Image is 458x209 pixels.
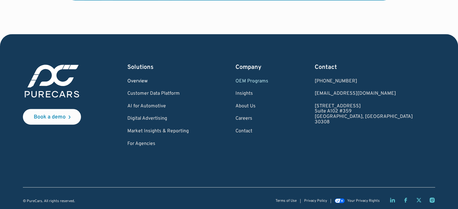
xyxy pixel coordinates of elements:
a: Facebook page [403,197,409,203]
div: Book a demo [34,114,66,120]
div: Solutions [127,63,189,71]
div: Contact [315,63,413,71]
a: Contact [235,128,268,134]
a: [STREET_ADDRESS]Suite A102 #359[GEOGRAPHIC_DATA], [GEOGRAPHIC_DATA]30308 [315,103,413,124]
a: About Us [235,103,268,109]
div: [PHONE_NUMBER] [315,78,413,84]
a: Terms of Use [276,199,297,203]
a: Book a demo [23,109,81,124]
div: Your Privacy Rights [347,199,380,203]
a: Privacy Policy [304,199,327,203]
a: Overview [127,78,189,84]
a: Twitter X page [416,197,422,203]
a: OEM Programs [235,78,268,84]
a: Careers [235,116,268,121]
a: Instagram page [429,197,435,203]
a: For Agencies [127,141,189,146]
a: Your Privacy Rights [335,199,380,203]
a: Email us [315,91,413,96]
a: AI for Automotive [127,103,189,109]
a: Customer Data Platform [127,91,189,96]
a: Digital Advertising [127,116,189,121]
a: Market Insights & Reporting [127,128,189,134]
img: purecars logo [23,63,81,99]
div: Company [235,63,268,71]
div: © PureCars. All rights reserved. [23,199,75,203]
a: Insights [235,91,268,96]
a: LinkedIn page [389,197,395,203]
